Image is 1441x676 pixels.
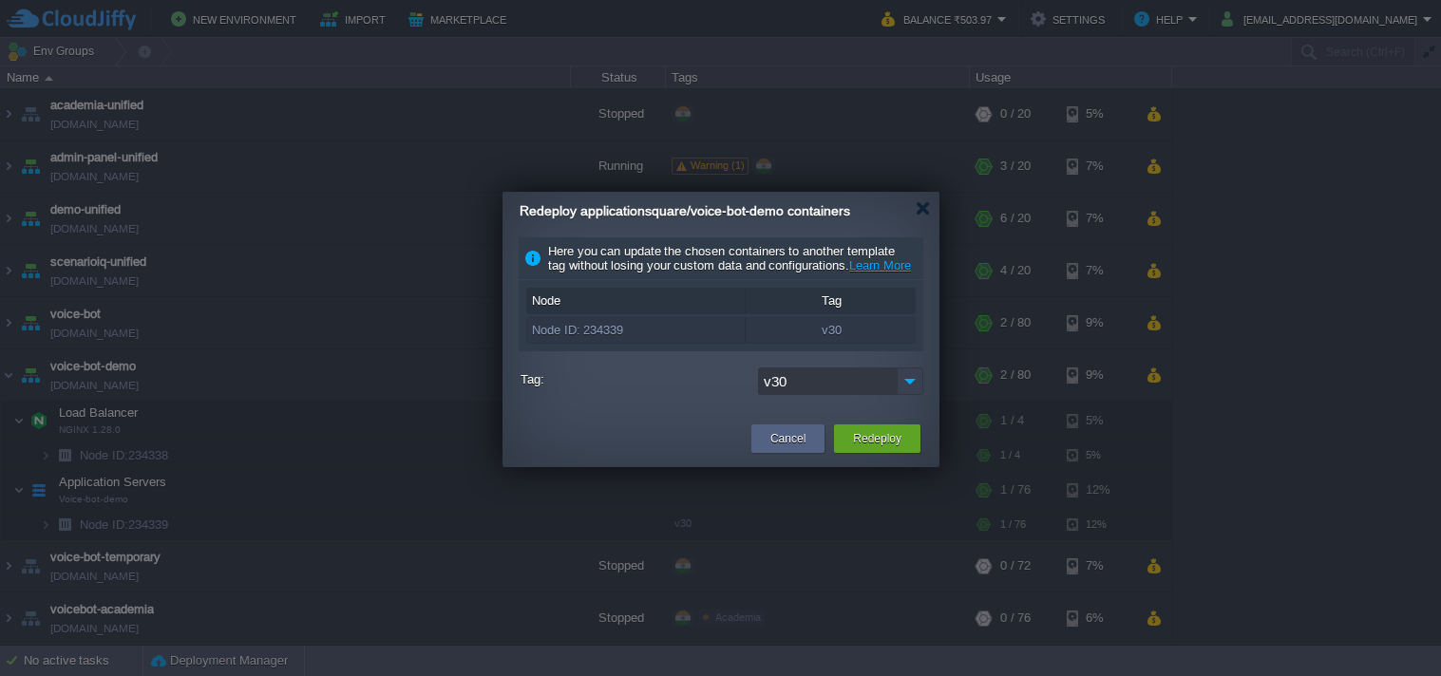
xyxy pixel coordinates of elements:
[527,318,745,343] div: Node ID: 234339
[770,429,806,448] button: Cancel
[521,367,753,391] label: Tag:
[1361,600,1422,657] iframe: chat widget
[849,258,911,272] a: Learn More
[746,289,917,313] div: Tag
[853,429,901,448] button: Redeploy
[520,203,850,218] span: Redeploy applicationsquare/voice-bot-demo containers
[746,318,917,343] div: v30
[527,289,745,313] div: Node
[519,237,923,280] div: Here you can update the chosen containers to another template tag without losing your custom data...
